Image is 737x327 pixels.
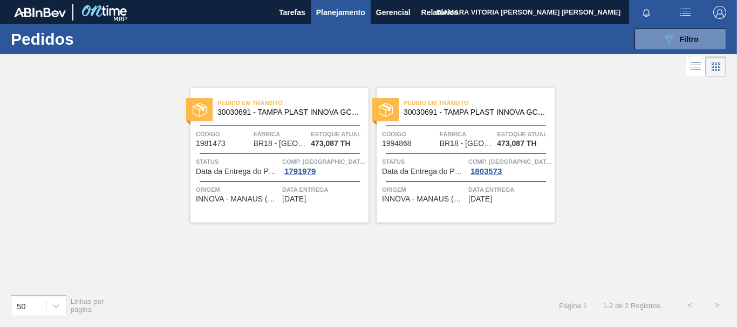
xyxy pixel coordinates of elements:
span: Código [196,129,251,140]
a: statusPedido em Trânsito30030691 - TAMPA PLAST INNOVA GCA ZERO NIV24Código1981473FábricaBR18 - [G... [182,88,368,222]
span: Status [382,156,466,167]
span: Código [382,129,437,140]
span: Gerencial [376,6,411,19]
span: 21/08/2025 [468,195,492,203]
a: Comp. [GEOGRAPHIC_DATA]1791979 [282,156,366,176]
span: Fábrica [254,129,309,140]
span: BR18 - Pernambuco [254,140,308,148]
span: Data entrega [468,184,552,195]
span: Estoque atual [497,129,552,140]
span: INNOVA - MANAUS (AM) [382,195,466,203]
span: Data da Entrega do Pedido Atrasada [196,168,279,176]
h1: Pedidos [11,33,162,45]
span: 30030691 - TAMPA PLAST INNOVA GCA ZERO NIV24 [217,108,360,116]
span: Origem [382,184,466,195]
button: < [677,292,704,319]
button: > [704,292,731,319]
span: Data da Entrega do Pedido Antecipada [382,168,466,176]
span: 18/08/2025 [282,195,306,203]
div: Visão em Cards [706,57,726,77]
a: statusPedido em Trânsito30030691 - TAMPA PLAST INNOVA GCA ZERO NIV24Código1994868FábricaBR18 - [G... [368,88,555,222]
img: status [379,103,393,117]
span: Comp. Carga [468,156,552,167]
img: userActions [679,6,692,19]
span: Planejamento [316,6,365,19]
span: Fábrica [440,129,495,140]
img: status [193,103,207,117]
img: Logout [713,6,726,19]
button: Filtro [634,29,726,50]
div: 1791979 [282,167,318,176]
span: Filtro [680,35,699,44]
span: Origem [196,184,279,195]
span: Página : 1 [559,302,586,310]
span: 1981473 [196,140,226,148]
div: Visão em Lista [686,57,706,77]
span: 473,087 TH [311,140,350,148]
span: Comp. Carga [282,156,366,167]
img: TNhmsLtSVTkK8tSr43FrP2fwEKptu5GPRR3wAAAABJRU5ErkJggg== [14,8,66,17]
span: Pedido em Trânsito [404,98,555,108]
span: Relatórios [421,6,458,19]
span: 30030691 - TAMPA PLAST INNOVA GCA ZERO NIV24 [404,108,546,116]
span: Pedido em Trânsito [217,98,368,108]
span: 473,087 TH [497,140,536,148]
span: INNOVA - MANAUS (AM) [196,195,279,203]
a: Comp. [GEOGRAPHIC_DATA]1803573 [468,156,552,176]
button: Notificações [629,5,664,20]
span: Tarefas [279,6,305,19]
div: 50 [17,301,26,310]
span: Data entrega [282,184,366,195]
span: Linhas por página [71,297,104,314]
span: 1994868 [382,140,412,148]
span: 1 - 2 de 2 Registros [603,302,660,310]
span: Status [196,156,279,167]
span: Estoque atual [311,129,366,140]
div: 1803573 [468,167,504,176]
span: BR18 - Pernambuco [440,140,494,148]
